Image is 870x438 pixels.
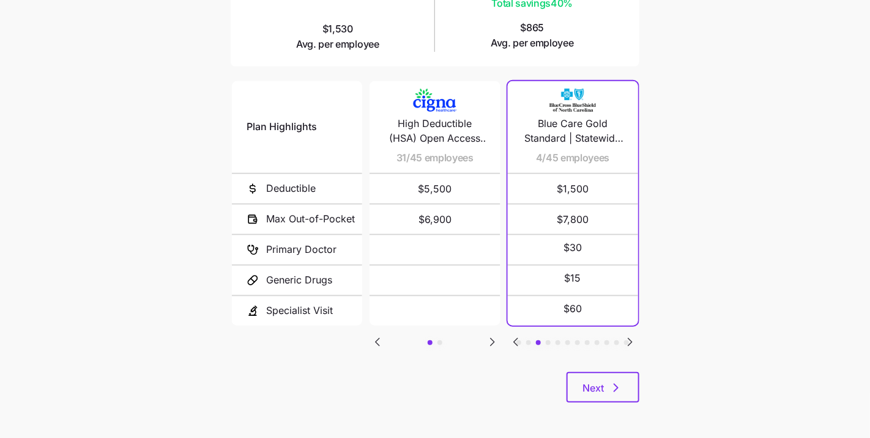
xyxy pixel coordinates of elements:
[567,372,639,403] button: Next
[296,21,379,52] span: $1,530
[384,174,485,203] span: $5,500
[370,335,385,349] svg: Go to previous slide
[508,335,523,349] svg: Go to previous slide
[296,37,379,52] span: Avg. per employee
[565,271,581,286] span: $15
[536,150,610,166] span: 4/45 employees
[266,303,333,318] span: Specialist Visit
[485,334,500,350] button: Go to next slide
[491,35,574,51] span: Avg. per employee
[266,181,316,196] span: Deductible
[370,334,385,350] button: Go to previous slide
[266,242,336,257] span: Primary Doctor
[411,89,459,112] img: Carrier
[247,119,317,134] span: Plan Highlights
[548,89,597,112] img: Carrier
[522,174,623,203] span: $1,500
[266,211,355,227] span: Max Out-of-Pocket
[384,205,485,234] span: $6,900
[491,20,574,51] span: $865
[623,335,638,349] svg: Go to next slide
[622,334,638,350] button: Go to next slide
[396,150,474,166] span: 31/45 employees
[563,301,582,316] span: $60
[522,116,623,147] span: Blue Care Gold Standard | Statewide Doctors
[563,240,582,255] span: $30
[522,205,623,234] span: $7,800
[384,116,485,147] span: High Deductible (HSA) Open Access Plus 5000
[582,381,604,395] span: Next
[266,272,332,288] span: Generic Drugs
[485,335,500,349] svg: Go to next slide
